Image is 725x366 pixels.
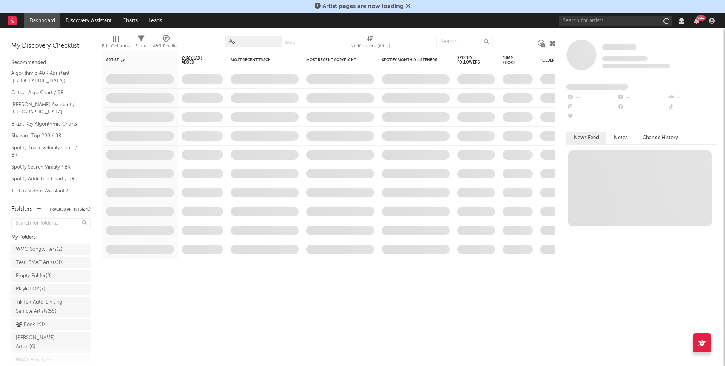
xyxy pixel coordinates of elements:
[11,257,91,268] a: Test: BMAT Artists(1)
[617,102,667,112] div: --
[16,298,69,316] div: TikTok Auto-Linking - Sample Artists ( 58 )
[231,58,287,62] div: Most Recent Track
[11,205,33,214] div: Folders
[11,319,91,330] a: Rock It(1)
[11,297,91,317] a: TikTok Auto-Linking - Sample Artists(58)
[11,175,83,183] a: Spotify Addiction Chart / BR
[11,187,83,202] a: TikTok Videos Assistant / [GEOGRAPHIC_DATA]
[667,102,717,112] div: --
[24,13,60,28] a: Dashboard
[559,16,672,26] input: Search for artists
[16,333,69,352] div: [PERSON_NAME] Artists ( 6 )
[182,56,212,65] span: 7-Day Fans Added
[540,58,597,63] div: Folders
[11,120,83,128] a: Brazil Key Algorithmic Charts
[135,32,147,54] div: Filters
[635,132,686,144] button: Change History
[11,218,91,229] input: Search for folders...
[11,132,83,140] a: Shazam Top 200 / BR
[11,58,91,67] div: Recommended
[350,42,390,51] div: Notifications (Artist)
[11,284,91,295] a: Playlist QA(7)
[566,102,617,112] div: --
[602,64,670,68] span: 0 fans last week
[143,13,167,28] a: Leads
[153,32,179,54] div: A&R Pipeline
[16,356,50,365] div: BMAT Artists ( 4 )
[11,233,91,242] div: My Folders
[11,270,91,282] a: Empty Folder(0)
[617,93,667,102] div: --
[11,355,91,366] a: BMAT Artists(4)
[16,258,62,267] div: Test: BMAT Artists ( 1 )
[11,244,91,255] a: WMG Songwriters(2)
[350,32,390,54] div: Notifications (Artist)
[11,42,91,51] div: My Discovery Checklist
[11,101,83,116] a: [PERSON_NAME] Assistant / [GEOGRAPHIC_DATA]
[106,58,163,62] div: Artist
[667,93,717,102] div: --
[436,36,493,47] input: Search...
[503,56,521,65] div: Jump Score
[11,163,83,171] a: Spotify Search Virality / BR
[285,40,295,45] button: Save
[16,245,62,254] div: WMG Songwriters ( 2 )
[11,332,91,353] a: [PERSON_NAME] Artists(6)
[566,112,617,122] div: --
[406,3,410,9] span: Dismiss
[49,208,91,211] button: Tracked Artists(270)
[602,56,648,61] span: Tracking Since: [DATE]
[117,13,143,28] a: Charts
[696,15,706,21] div: 99 +
[602,43,636,51] a: Some Artist
[16,285,45,294] div: Playlist QA ( 7 )
[11,88,83,97] a: Critical Algo Chart / BR
[457,56,484,65] div: Spotify Followers
[135,42,147,51] div: Filters
[60,13,117,28] a: Discovery Assistant
[566,84,628,90] span: Fans Added by Platform
[11,144,83,159] a: Spotify Track Velocity Chart / BR
[322,3,404,9] span: Artist pages are now loading
[694,18,699,24] button: 99+
[16,320,45,329] div: Rock It ( 1 )
[566,93,617,102] div: --
[102,42,130,51] div: Edit Columns
[102,32,130,54] div: Edit Columns
[153,42,179,51] div: A&R Pipeline
[16,271,52,281] div: Empty Folder ( 0 )
[566,132,606,144] button: News Feed
[382,58,438,62] div: Spotify Monthly Listeners
[306,58,363,62] div: Most Recent Copyright
[606,132,635,144] button: Notes
[602,44,636,50] span: Some Artist
[11,69,83,85] a: Algorithmic A&R Assistant ([GEOGRAPHIC_DATA])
